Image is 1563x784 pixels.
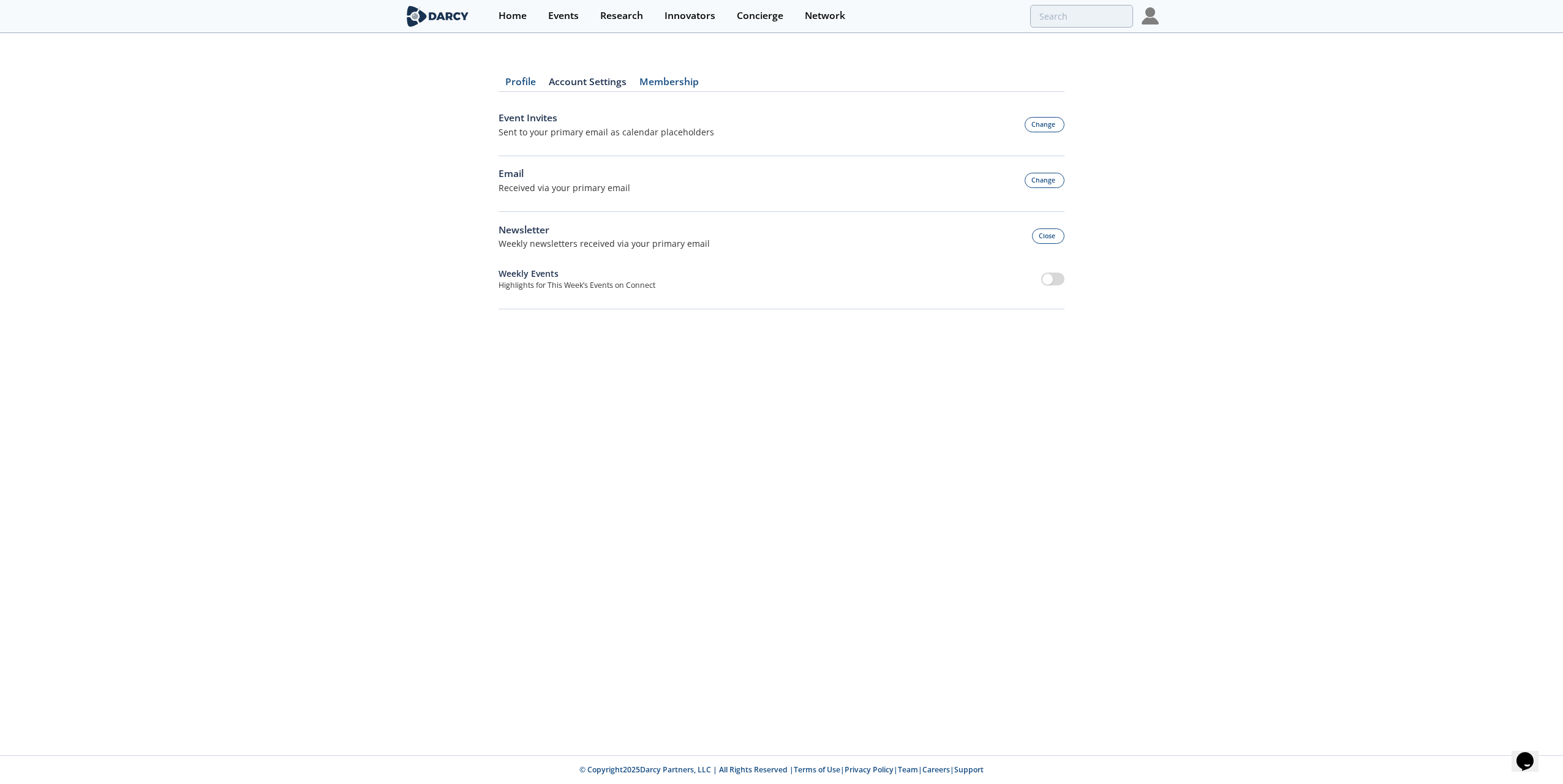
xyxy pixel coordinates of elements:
p: Received via your primary email [499,181,630,194]
div: Weekly newsletters received via your primary email [499,237,710,250]
a: Careers [922,764,950,775]
a: Profile [499,77,542,92]
div: Event Invites [499,111,714,126]
div: Sent to your primary email as calendar placeholders [499,126,714,138]
div: Newsletter [499,223,710,238]
div: Weekly Events [499,267,655,280]
button: Change [1025,173,1065,188]
a: Team [898,764,918,775]
div: Concierge [737,11,783,21]
div: Events [548,11,579,21]
button: Close [1032,228,1065,244]
p: © Copyright 2025 Darcy Partners, LLC | All Rights Reserved | | | | | [328,764,1235,775]
div: Innovators [665,11,715,21]
a: Account Settings [542,77,633,92]
iframe: chat widget [1512,735,1551,772]
input: Advanced Search [1030,5,1133,28]
a: Privacy Policy [845,764,894,775]
div: Research [600,11,643,21]
button: Change [1025,117,1065,132]
div: Email [499,167,630,181]
a: Terms of Use [794,764,840,775]
a: Support [954,764,984,775]
div: Home [499,11,527,21]
img: Profile [1142,7,1159,24]
img: logo-wide.svg [404,6,471,27]
p: Highlights for This Week’s Events on Connect [499,280,655,291]
div: Network [805,11,845,21]
a: Membership [633,77,705,92]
